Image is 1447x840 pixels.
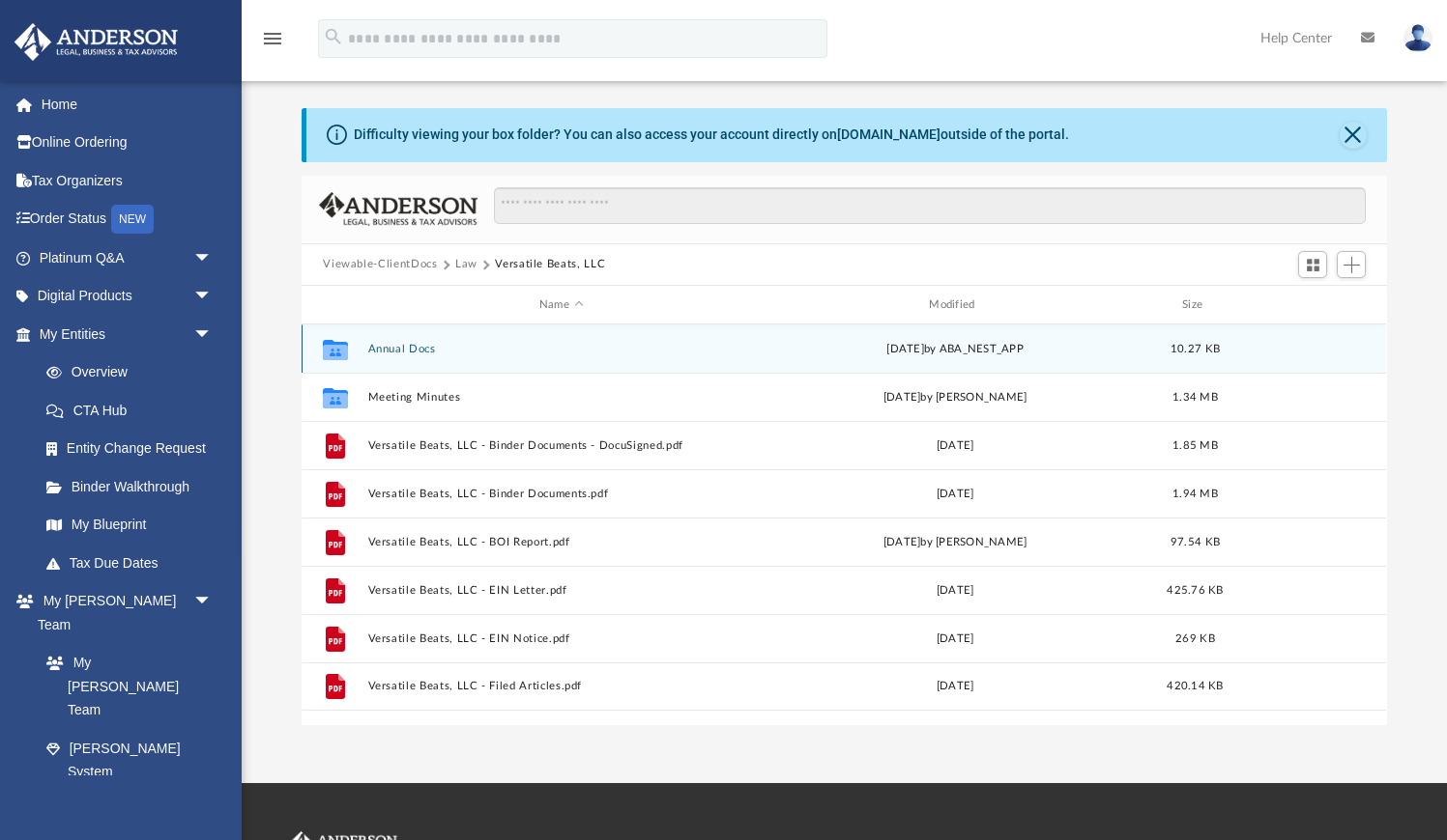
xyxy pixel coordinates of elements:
[763,486,1148,503] div: [DATE]
[1168,585,1224,596] span: 425.76 KB
[310,296,359,314] div: id
[763,679,1148,696] div: [DATE]
[368,391,754,404] button: Meeting Minutes
[1172,440,1218,451] span: 1.85 MB
[763,437,1148,455] div: [DATE]
[14,85,242,124] a: Home
[354,125,1069,145] div: Difficulty viewing your box folder? You can also access your account directly on outside of the p...
[1168,682,1224,692] span: 420.14 KB
[1404,24,1433,52] img: User Pic
[193,238,232,278] span: arrow_drop_down
[14,277,242,316] a: Digital Productsarrow_drop_down
[495,256,605,273] button: Versatile Beats, LLC
[763,389,1148,406] div: [DATE] by [PERSON_NAME]
[455,256,478,273] button: Law
[14,238,242,277] a: Platinum Q&Aarrow_drop_down
[763,534,1148,551] div: [DATE] by [PERSON_NAME]
[27,544,242,582] a: Tax Due Dates
[261,27,284,50] i: menu
[14,582,232,644] a: My [PERSON_NAME] Teamarrow_drop_down
[261,37,284,50] a: menu
[27,353,242,392] a: Overview
[9,23,184,61] img: Anderson Advisors Platinum Portal
[27,729,232,791] a: [PERSON_NAME] System
[1172,489,1218,499] span: 1.94 MB
[1298,251,1327,278] button: Switch to Grid View
[14,200,242,239] a: Order StatusNEW
[763,582,1148,600] div: [DATE]
[1243,296,1378,314] div: id
[27,430,242,468] a: Entity Change Request
[27,506,232,545] a: My Blueprint
[14,161,242,200] a: Tax Organizers
[193,582,232,622] span: arrow_drop_down
[763,341,1148,358] div: by ABA_NEST_APP
[368,536,754,548] button: Versatile Beats, LLC - BOI Report.pdf
[368,584,754,597] button: Versatile Beats, LLC - EIN Letter.pdf
[368,488,754,500] button: Versatile Beats, LLC - Binder Documents.pdf
[494,187,1366,224] input: Search files and folders
[193,277,232,317] span: arrow_drop_down
[368,439,754,452] button: Versatile Beats, LLC - Binder Documents - DocuSigned.pdf
[763,630,1148,648] div: [DATE]
[14,124,242,162] a: Online Ordering
[368,681,754,693] button: Versatile Beats, LLC - Filed Articles.pdf
[1172,392,1218,403] span: 1.34 MB
[193,315,232,354] span: arrow_drop_down
[14,315,242,353] a: My Entitiesarrow_drop_down
[837,126,941,142] a: [DOMAIN_NAME]
[323,26,344,47] i: search
[762,296,1148,314] div: Modified
[27,644,222,730] a: My [PERSON_NAME] Team
[27,391,242,430] a: CTA Hub
[1171,537,1220,547] span: 97.54 KB
[368,632,754,645] button: Versatile Beats, LLC - EIN Notice.pdf
[1340,122,1367,149] button: Close
[1176,633,1216,644] span: 269 KB
[302,324,1386,725] div: grid
[1337,251,1366,278] button: Add
[887,344,925,354] span: [DATE]
[323,256,437,273] button: Viewable-ClientDocs
[367,296,754,314] div: Name
[1157,296,1234,314] div: Size
[27,467,242,506] a: Binder Walkthrough
[111,205,154,234] div: NEW
[368,343,754,355] button: Annual Docs
[1171,344,1220,354] span: 10.27 KB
